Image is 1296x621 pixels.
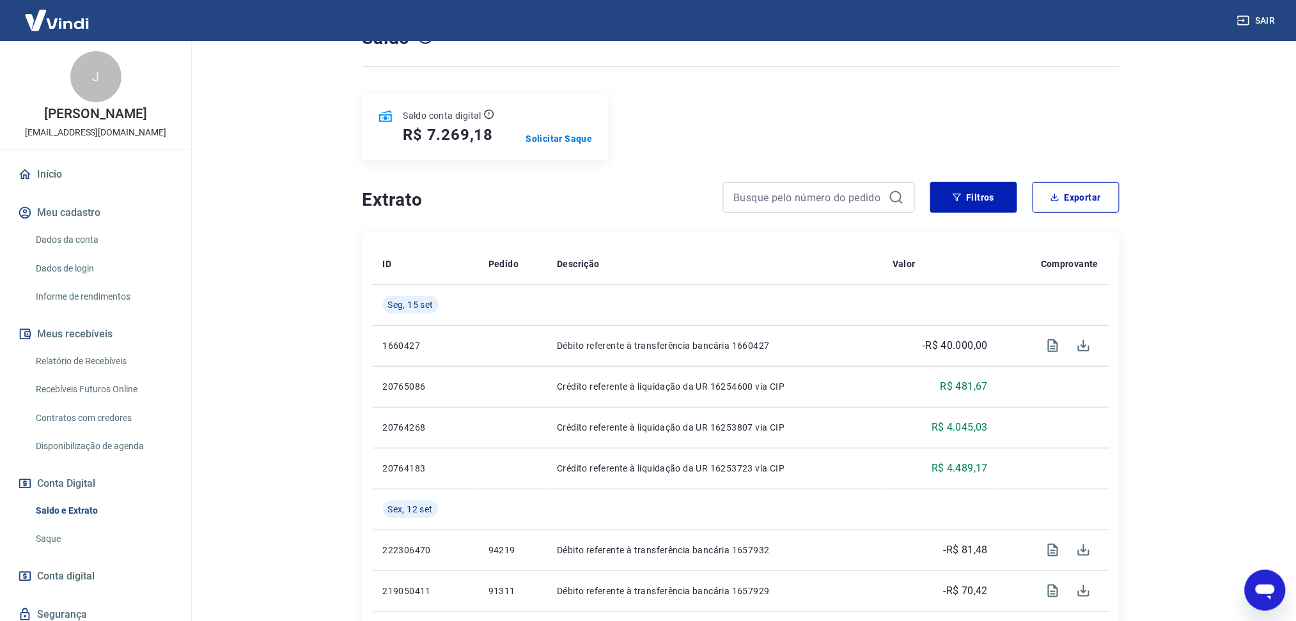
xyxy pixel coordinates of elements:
h5: R$ 7.269,18 [403,125,494,145]
a: Contratos com credores [31,405,176,431]
p: R$ 481,67 [941,379,988,394]
p: [EMAIL_ADDRESS][DOMAIN_NAME] [25,126,166,139]
p: 94219 [488,544,536,556]
p: R$ 4.045,03 [932,420,988,435]
p: Saldo conta digital [403,109,482,122]
p: Valor [893,257,916,270]
p: 222306470 [383,544,468,556]
p: Crédito referente à liquidação da UR 16254600 via CIP [557,380,872,393]
a: Dados da conta [31,227,176,253]
p: 91311 [488,585,536,597]
button: Meus recebíveis [15,320,176,348]
span: Seg, 15 set [388,298,433,311]
a: Solicitar Saque [526,132,593,145]
h4: Extrato [363,187,708,213]
p: Débito referente à transferência bancária 1657932 [557,544,872,556]
p: Crédito referente à liquidação da UR 16253723 via CIP [557,462,872,475]
span: Download [1068,330,1099,361]
img: Vindi [15,1,98,40]
p: 219050411 [383,585,468,597]
p: -R$ 40.000,00 [923,338,988,353]
p: Comprovante [1041,257,1098,270]
iframe: Botão para abrir a janela de mensagens [1245,570,1286,611]
p: [PERSON_NAME] [44,107,146,121]
a: Dados de login [31,256,176,282]
span: Download [1068,576,1099,606]
span: Download [1068,535,1099,565]
button: Filtros [930,182,1017,213]
span: Sex, 12 set [388,503,433,516]
p: 20764268 [383,421,468,434]
span: Conta digital [37,567,95,585]
p: 20765086 [383,380,468,393]
a: Conta digital [15,562,176,590]
p: Descrição [557,257,600,270]
a: Disponibilização de agenda [31,433,176,459]
p: Pedido [488,257,519,270]
p: -R$ 70,42 [944,583,988,599]
a: Informe de rendimentos [31,284,176,310]
p: 1660427 [383,339,468,352]
a: Recebíveis Futuros Online [31,376,176,402]
button: Sair [1235,9,1281,33]
p: Crédito referente à liquidação da UR 16253807 via CIP [557,421,872,434]
p: ID [383,257,392,270]
span: Visualizar [1038,535,1068,565]
p: R$ 4.489,17 [932,461,988,476]
button: Conta Digital [15,470,176,498]
p: Débito referente à transferência bancária 1657929 [557,585,872,597]
a: Relatório de Recebíveis [31,348,176,374]
button: Meu cadastro [15,199,176,227]
a: Saldo e Extrato [31,498,176,524]
p: -R$ 81,48 [944,542,988,558]
button: Exportar [1033,182,1120,213]
p: Débito referente à transferência bancária 1660427 [557,339,872,352]
span: Visualizar [1038,576,1068,606]
a: Início [15,160,176,188]
p: 20764183 [383,462,468,475]
div: J [70,51,121,102]
span: Visualizar [1038,330,1068,361]
a: Saque [31,526,176,552]
input: Busque pelo número do pedido [734,188,884,207]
